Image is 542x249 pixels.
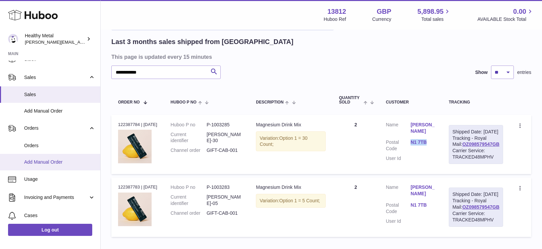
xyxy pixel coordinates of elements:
[386,202,411,215] dt: Postal Code
[411,139,435,146] a: N1 7TB
[418,7,444,16] span: 5,898.95
[25,39,134,45] span: [PERSON_NAME][EMAIL_ADDRESS][DOMAIN_NAME]
[386,155,411,162] dt: User Id
[256,184,325,191] div: Magnesium Drink Mix
[256,100,283,105] span: Description
[24,108,95,114] span: Add Manual Order
[24,74,88,81] span: Sales
[207,210,242,216] dd: GIFT-CAB-001
[118,184,157,190] div: 122387783 | [DATE]
[207,147,242,154] dd: GIFT-CAB-001
[386,184,411,199] dt: Name
[418,7,451,23] a: 5,898.95 Total sales
[207,122,242,128] dd: P-1003285
[8,224,92,236] a: Log out
[24,159,95,165] span: Add Manual Order
[517,69,531,76] span: entries
[411,122,435,134] a: [PERSON_NAME]
[118,122,157,128] div: 122387784 | [DATE]
[339,96,362,105] span: Quantity Sold
[25,33,85,45] div: Healthy Metal
[171,210,207,216] dt: Channel order
[171,184,207,191] dt: Huboo P no
[171,147,207,154] dt: Channel order
[421,16,451,23] span: Total sales
[24,194,88,201] span: Invoicing and Payments
[449,125,503,164] div: Tracking - Royal Mail:
[449,188,503,226] div: Tracking - Royal Mail:
[207,184,242,191] dd: P-1003283
[411,202,435,208] a: N1 7TB
[449,100,503,105] div: Tracking
[386,139,411,152] dt: Postal Code
[462,141,499,147] a: OZ098579547GB
[171,122,207,128] dt: Huboo P no
[477,16,534,23] span: AVAILABLE Stock Total
[118,193,152,226] img: Product_31.jpg
[332,115,379,174] td: 2
[475,69,488,76] label: Show
[452,191,499,198] div: Shipped Date: [DATE]
[452,129,499,135] div: Shipped Date: [DATE]
[260,135,308,147] span: Option 1 = 30 Count;
[24,142,95,149] span: Orders
[256,131,325,152] div: Variation:
[372,16,391,23] div: Currency
[279,198,320,203] span: Option 1 = 5 Count;
[171,100,197,105] span: Huboo P no
[377,7,391,16] strong: GBP
[256,122,325,128] div: Magnesium Drink Mix
[462,204,499,210] a: OZ098579547GB
[386,100,435,105] div: Customer
[118,100,140,105] span: Order No
[24,91,95,98] span: Sales
[386,218,411,224] dt: User Id
[171,194,207,207] dt: Current identifier
[111,53,530,60] h3: This page is updated every 15 minutes
[171,131,207,144] dt: Current identifier
[24,125,88,131] span: Orders
[118,130,152,163] img: Product_31.jpg
[207,194,242,207] dd: [PERSON_NAME]-05
[24,176,95,182] span: Usage
[386,122,411,136] dt: Name
[111,37,293,46] h2: Last 3 months sales shipped from [GEOGRAPHIC_DATA]
[8,34,18,44] img: jose@healthy-metal.com
[324,16,346,23] div: Huboo Ref
[332,177,379,237] td: 2
[256,194,325,208] div: Variation:
[477,7,534,23] a: 0.00 AVAILABLE Stock Total
[452,210,499,223] div: Carrier Service: TRACKED48MPHV
[513,7,526,16] span: 0.00
[452,148,499,160] div: Carrier Service: TRACKED48MPHV
[207,131,242,144] dd: [PERSON_NAME]-30
[327,7,346,16] strong: 13812
[24,212,95,219] span: Cases
[411,184,435,197] a: [PERSON_NAME]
